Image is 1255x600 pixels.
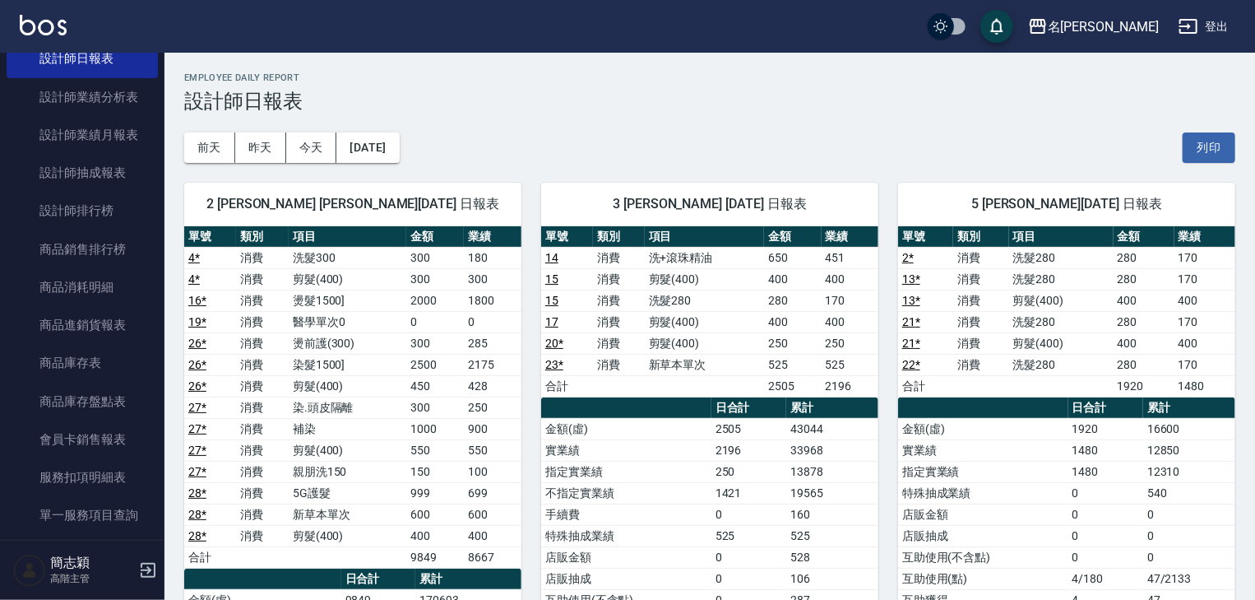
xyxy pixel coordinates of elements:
[645,247,764,268] td: 洗+滾珠精油
[1143,461,1235,482] td: 12310
[541,568,711,589] td: 店販抽成
[289,504,406,525] td: 新草本單次
[464,397,521,418] td: 250
[1114,375,1174,397] td: 1920
[541,226,878,398] table: a dense table
[406,247,464,268] td: 300
[545,315,558,328] a: 17
[236,525,288,547] td: 消費
[1068,568,1143,589] td: 4/180
[236,290,288,311] td: 消費
[1114,247,1174,268] td: 280
[464,311,521,333] td: 0
[464,461,521,482] td: 100
[764,247,821,268] td: 650
[464,354,521,375] td: 2175
[541,461,711,482] td: 指定實業績
[289,397,406,418] td: 染.頭皮隔離
[1174,226,1235,248] th: 業績
[1009,268,1114,290] td: 洗髮280
[898,226,1235,398] table: a dense table
[593,247,645,268] td: 消費
[464,290,521,311] td: 1800
[1009,290,1114,311] td: 剪髮(400)
[7,154,158,192] a: 設計師抽成報表
[953,226,1008,248] th: 類別
[711,547,786,568] td: 0
[406,226,464,248] th: 金額
[1114,268,1174,290] td: 280
[7,40,158,77] a: 設計師日報表
[1068,504,1143,525] td: 0
[464,268,521,290] td: 300
[415,569,521,590] th: 累計
[953,247,1008,268] td: 消費
[235,133,286,163] button: 昨天
[406,418,464,440] td: 1000
[593,290,645,311] td: 消費
[1183,133,1235,163] button: 列印
[7,78,158,116] a: 設計師業績分析表
[204,196,502,212] span: 2 [PERSON_NAME] [PERSON_NAME][DATE] 日報表
[7,344,158,382] a: 商品庫存表
[1009,226,1114,248] th: 項目
[7,268,158,306] a: 商品消耗明細
[1143,398,1235,419] th: 累計
[593,268,645,290] td: 消費
[822,354,878,375] td: 525
[289,311,406,333] td: 醫學單次0
[1068,525,1143,547] td: 0
[764,375,821,397] td: 2505
[764,333,821,354] td: 250
[711,440,786,461] td: 2196
[236,375,288,397] td: 消費
[289,375,406,397] td: 剪髮(400)
[1174,375,1235,397] td: 1480
[786,568,878,589] td: 106
[289,440,406,461] td: 剪髮(400)
[764,226,821,248] th: 金額
[822,375,878,397] td: 2196
[898,568,1068,589] td: 互助使用(點)
[1114,226,1174,248] th: 金額
[541,440,711,461] td: 實業績
[953,333,1008,354] td: 消費
[289,226,406,248] th: 項目
[289,333,406,354] td: 燙前護(300)
[236,311,288,333] td: 消費
[7,383,158,421] a: 商品庫存盤點表
[645,290,764,311] td: 洗髮280
[464,418,521,440] td: 900
[1143,547,1235,568] td: 0
[1021,10,1165,44] button: 名[PERSON_NAME]
[545,272,558,286] a: 15
[711,568,786,589] td: 0
[1114,333,1174,354] td: 400
[236,354,288,375] td: 消費
[786,440,878,461] td: 33968
[645,333,764,354] td: 剪髮(400)
[786,398,878,419] th: 累計
[593,311,645,333] td: 消費
[1009,247,1114,268] td: 洗髮280
[541,226,593,248] th: 單號
[822,290,878,311] td: 170
[1048,16,1159,37] div: 名[PERSON_NAME]
[541,418,711,440] td: 金額(虛)
[545,251,558,264] a: 14
[236,268,288,290] td: 消費
[184,72,1235,83] h2: Employee Daily Report
[645,268,764,290] td: 剪髮(400)
[645,226,764,248] th: 項目
[1114,290,1174,311] td: 400
[541,525,711,547] td: 特殊抽成業績
[822,333,878,354] td: 250
[20,15,67,35] img: Logo
[236,333,288,354] td: 消費
[898,482,1068,504] td: 特殊抽成業績
[1114,311,1174,333] td: 280
[898,461,1068,482] td: 指定實業績
[764,268,821,290] td: 400
[1174,290,1235,311] td: 400
[7,306,158,344] a: 商品進銷貨報表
